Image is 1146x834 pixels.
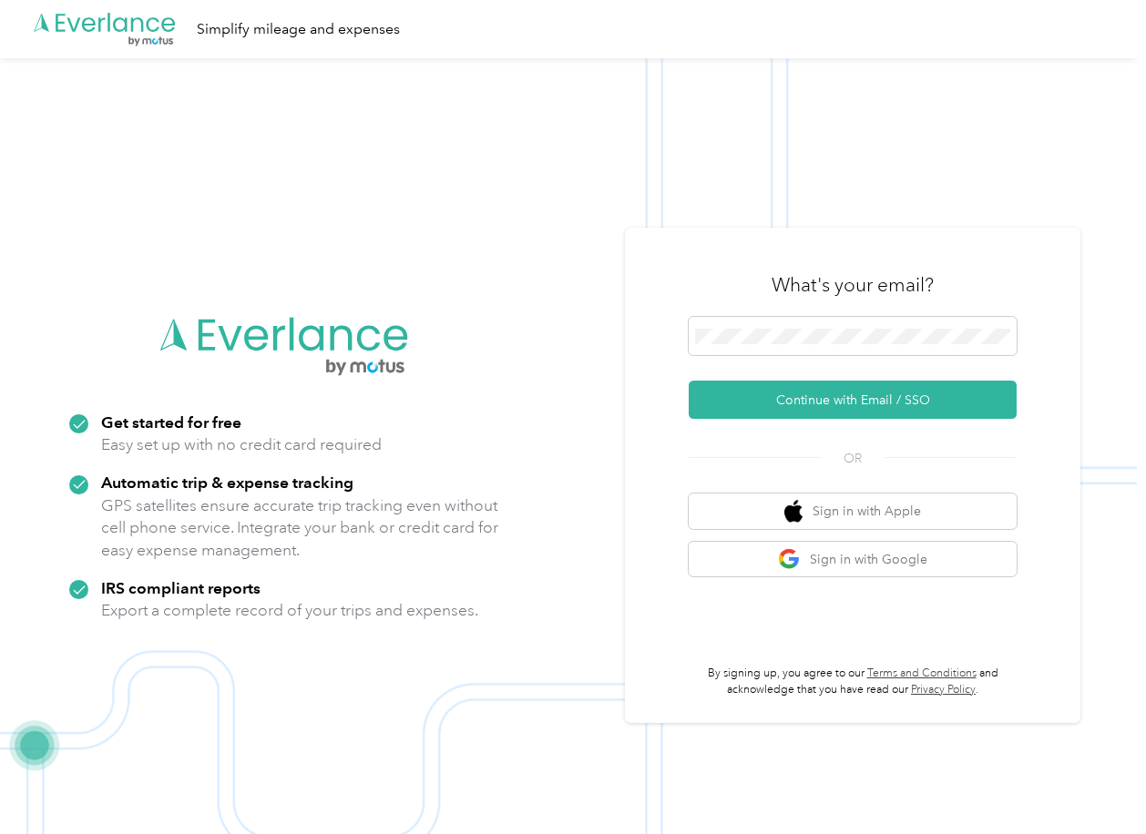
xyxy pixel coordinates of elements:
strong: Automatic trip & expense tracking [101,473,353,492]
p: By signing up, you agree to our and acknowledge that you have read our . [689,666,1017,697]
img: google logo [778,548,801,571]
img: apple logo [784,500,803,523]
strong: IRS compliant reports [101,578,261,597]
p: Easy set up with no credit card required [101,433,382,456]
a: Terms and Conditions [867,666,977,680]
strong: Get started for free [101,412,241,432]
p: Export a complete record of your trips and expenses. [101,599,478,622]
iframe: Everlance-gr Chat Button Frame [1044,732,1146,834]
div: Simplify mileage and expenses [197,18,400,41]
span: OR [821,449,885,468]
p: GPS satellites ensure accurate trip tracking even without cell phone service. Integrate your bank... [101,494,499,562]
h3: What's your email? [772,272,934,298]
button: Continue with Email / SSO [689,381,1017,419]
button: apple logoSign in with Apple [689,493,1017,529]
button: google logoSign in with Google [689,542,1017,577]
a: Privacy Policy [911,683,976,697]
